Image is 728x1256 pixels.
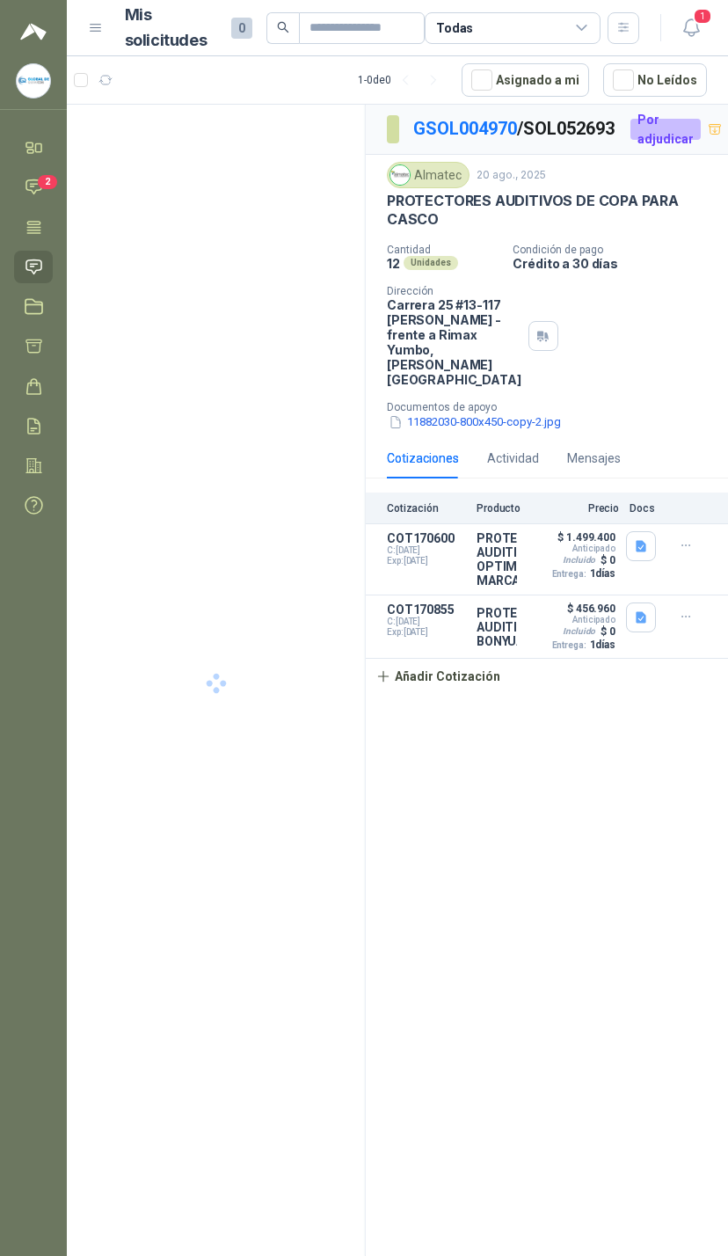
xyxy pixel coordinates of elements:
div: Por adjudicar [630,119,701,140]
button: 1 [675,12,707,44]
p: 1 días [590,567,615,580]
p: $ 0 [601,554,615,566]
button: Añadir Cotización [366,659,510,694]
p: Cantidad [387,244,499,256]
div: Actividad [487,449,539,468]
p: COT170855 [387,602,466,617]
a: 2 [14,171,53,203]
p: $ 0 [601,625,615,638]
h1: Mis solicitudes [125,3,218,54]
div: Almatec [387,162,470,188]
a: GSOL004970 [413,118,517,139]
p: Anticipado [572,544,615,553]
p: Cotización [387,502,466,515]
span: Exp: [DATE] [387,627,466,638]
img: Logo peakr [20,21,47,42]
div: Incluido [559,624,599,639]
span: C: [DATE] [387,545,466,556]
p: Documentos de apoyo [387,401,721,413]
span: C: [DATE] [387,617,466,627]
p: Dirección [387,285,521,297]
span: 1 [693,8,712,25]
span: 0 [231,18,252,39]
div: Incluido [559,553,599,567]
div: Cotizaciones [387,449,459,468]
p: 12 [387,256,400,271]
p: PROTECTORES AUDITIVOS OPTIME 98 MARCA 3M [477,531,517,588]
p: Carrera 25 #13-117 [PERSON_NAME] - frente a Rimax Yumbo , [PERSON_NAME][GEOGRAPHIC_DATA] [387,297,521,387]
p: Anticipado [572,615,615,624]
p: $ 456.960 [567,602,615,615]
span: Entrega: [552,640,586,650]
span: Entrega: [552,569,586,579]
span: 2 [38,175,57,189]
span: Exp: [DATE] [387,556,466,566]
p: PROTECTOR AUDITIVO BONYUAN [477,606,517,648]
span: search [277,21,289,33]
img: Company Logo [390,165,410,185]
p: COT170600 [387,531,466,545]
button: 11882030-800x450-copy-2.jpg [387,413,563,432]
p: Condición de pago [513,244,721,256]
p: $ 1.499.400 [557,531,615,544]
button: No Leídos [603,63,707,97]
p: Crédito a 30 días [513,256,721,271]
button: Asignado a mi [462,63,589,97]
img: Company Logo [17,64,50,98]
div: Mensajes [567,449,621,468]
div: 1 - 0 de 0 [358,66,448,94]
p: Precio [531,502,619,515]
div: Unidades [404,256,458,270]
p: PROTECTORES AUDITIVOS DE COPA PARA CASCO [387,192,707,230]
p: 1 días [590,639,615,651]
p: Producto [477,502,521,515]
div: Todas [436,18,473,38]
p: Docs [630,502,665,515]
p: / SOL052693 [413,115,616,142]
p: 20 ago., 2025 [477,167,546,184]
